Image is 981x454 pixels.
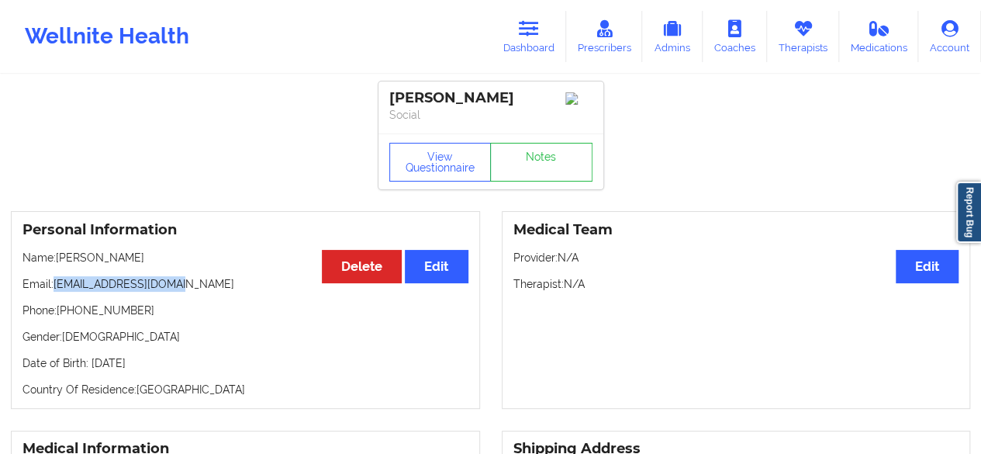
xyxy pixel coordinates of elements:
button: Edit [405,250,468,283]
p: Social [389,107,592,123]
a: Dashboard [492,11,566,62]
a: Prescribers [566,11,643,62]
a: Medications [839,11,919,62]
p: Email: [EMAIL_ADDRESS][DOMAIN_NAME] [22,276,468,292]
img: Image%2Fplaceholer-image.png [565,92,592,105]
p: Date of Birth: [DATE] [22,355,468,371]
p: Provider: N/A [513,250,959,265]
a: Coaches [703,11,767,62]
h3: Medical Team [513,221,959,239]
h3: Personal Information [22,221,468,239]
button: Delete [322,250,402,283]
p: Name: [PERSON_NAME] [22,250,468,265]
p: Therapist: N/A [513,276,959,292]
a: Report Bug [956,182,981,243]
a: Therapists [767,11,839,62]
a: Admins [642,11,703,62]
button: Edit [896,250,959,283]
p: Phone: [PHONE_NUMBER] [22,303,468,318]
p: Country Of Residence: [GEOGRAPHIC_DATA] [22,382,468,397]
a: Account [918,11,981,62]
div: [PERSON_NAME] [389,89,592,107]
a: Notes [490,143,592,182]
p: Gender: [DEMOGRAPHIC_DATA] [22,329,468,345]
button: View Questionnaire [389,143,492,182]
